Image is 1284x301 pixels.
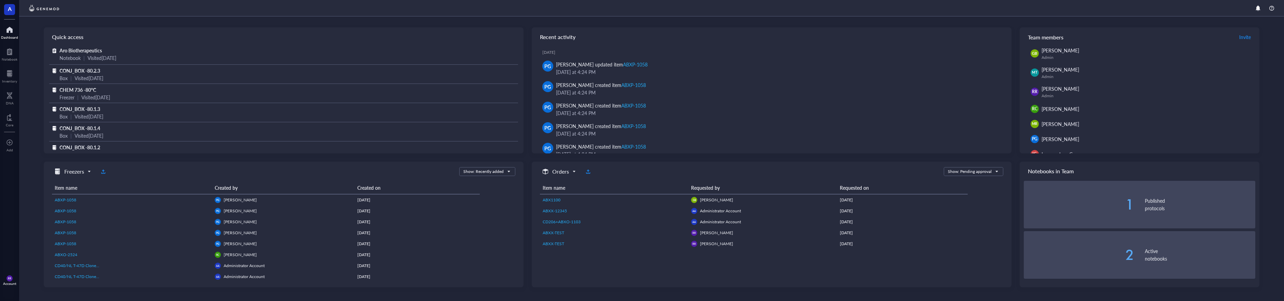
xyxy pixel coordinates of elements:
[3,281,16,286] div: Account
[55,252,209,258] a: ABXO-2524
[1145,197,1255,212] div: Published protocols
[840,241,965,247] div: [DATE]
[6,148,13,152] div: Add
[75,132,103,139] div: Visited [DATE]
[840,208,965,214] div: [DATE]
[840,230,965,236] div: [DATE]
[27,4,61,12] img: genemod-logo
[623,61,648,68] div: ABXP-1058
[216,220,220,223] span: PG
[543,219,686,225] a: CD206+ABXO-1103
[224,241,257,247] span: [PERSON_NAME]
[1020,162,1259,181] div: Notebooks in Team
[700,241,733,247] span: [PERSON_NAME]
[537,99,1006,120] a: PG[PERSON_NAME] created itemABXP-1058[DATE] at 4:24 PM
[59,67,100,74] span: CONJ_BOX -80.2.3
[52,181,212,194] th: Item name
[55,208,76,214] span: ABXP-1058
[55,274,108,279] span: CD40/NL T-47D Clone 50-58
[556,81,646,89] div: [PERSON_NAME] created item
[1032,136,1037,142] span: PG
[59,74,68,82] div: Box
[543,197,560,203] span: ABX1100
[692,209,696,212] span: AA
[357,263,477,269] div: [DATE]
[537,140,1006,161] a: PG[PERSON_NAME] created itemABXP-1058[DATE] at 4:24 PM
[6,123,13,127] div: Core
[543,197,686,203] a: ABX1100
[55,241,76,247] span: ABXP-1058
[1032,151,1037,157] span: IG
[224,263,265,268] span: Administrator Account
[700,230,733,236] span: [PERSON_NAME]
[544,103,551,111] span: PG
[77,93,79,101] div: |
[55,274,209,280] a: CD40/NL T-47D Clone 50-58
[75,74,103,82] div: Visited [DATE]
[2,57,17,61] div: Notebook
[556,130,1001,137] div: [DATE] at 4:24 PM
[75,151,103,159] div: Visited [DATE]
[543,241,564,247] span: ABXX-TEST
[357,208,477,214] div: [DATE]
[1042,105,1079,112] span: [PERSON_NAME]
[537,78,1006,99] a: PG[PERSON_NAME] created itemABXP-1058[DATE] at 4:24 PM
[1042,66,1079,73] span: [PERSON_NAME]
[540,181,689,194] th: Item name
[543,230,686,236] a: ABXX-TEST
[55,219,209,225] a: ABXP-1058
[357,197,477,203] div: [DATE]
[1020,27,1259,47] div: Team members
[1042,93,1253,99] div: Admin
[1032,121,1037,126] span: MR
[55,219,76,225] span: ABXP-1058
[1042,55,1253,60] div: Admin
[224,208,257,214] span: [PERSON_NAME]
[64,167,84,176] h5: Freezers
[59,132,68,139] div: Box
[837,181,968,194] th: Requested on
[357,241,477,247] div: [DATE]
[59,93,75,101] div: Freezer
[532,27,1011,47] div: Recent activity
[2,46,17,61] a: Notebook
[556,102,646,109] div: [PERSON_NAME] created item
[55,241,209,247] a: ABXP-1058
[59,151,68,159] div: Box
[840,197,965,203] div: [DATE]
[544,124,551,131] span: PG
[1145,247,1255,262] div: Active notebooks
[70,113,72,120] div: |
[355,181,480,194] th: Created on
[542,50,1006,55] div: [DATE]
[357,252,477,258] div: [DATE]
[1024,248,1134,262] div: 2
[216,242,220,245] span: PG
[700,208,741,214] span: Administrator Account
[59,86,96,93] span: CHEM 736 -80°C
[700,197,733,203] span: [PERSON_NAME]
[688,181,837,194] th: Requested by
[81,93,110,101] div: Visited [DATE]
[55,197,76,203] span: ABXP-1058
[1,24,18,39] a: Dashboard
[1042,47,1079,54] span: [PERSON_NAME]
[544,83,551,90] span: PG
[692,220,696,223] span: AA
[1024,198,1134,211] div: 1
[216,231,220,234] span: PG
[88,54,116,62] div: Visited [DATE]
[59,125,100,131] span: CONJ_BOX -80.1.4
[224,219,257,225] span: [PERSON_NAME]
[1,35,18,39] div: Dashboard
[543,208,567,214] span: ABXX-12345
[1239,32,1251,42] button: Invite
[8,277,11,280] span: RR
[75,113,103,120] div: Visited [DATE]
[1042,74,1253,79] div: Admin
[543,241,686,247] a: ABXX-TEST
[621,81,646,88] div: ABXP-1058
[1032,89,1037,95] span: RR
[693,198,696,201] span: GB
